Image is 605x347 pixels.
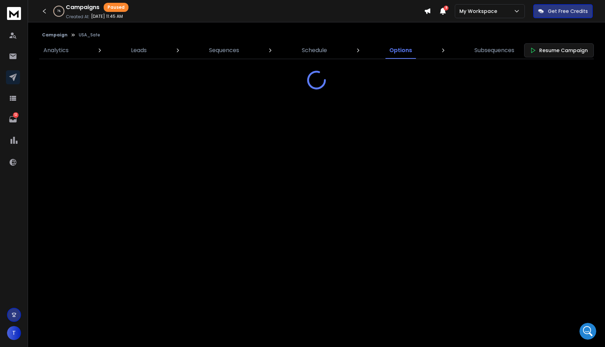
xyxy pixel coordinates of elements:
p: USA_Safe [79,32,100,38]
button: T [7,326,21,340]
div: Tahir says… [6,139,134,174]
div: Hey [PERSON_NAME], thanks for reaching out.Let me check this and get back to you shorty to unders... [6,174,115,220]
div: Hey [PERSON_NAME], this is the same campaign i copied from last month which we have sent more the... [31,52,129,134]
button: Get Free Credits [533,4,593,18]
button: Send a message… [120,226,131,238]
a: Sequences [205,42,243,59]
a: Subsequences [470,42,519,59]
p: Active [34,9,48,16]
button: Gif picker [22,229,28,235]
iframe: To enrich screen reader interactions, please activate Accessibility in Grammarly extension settings [579,323,596,340]
p: Get Free Credits [548,8,588,15]
button: Resume Campaign [524,43,594,57]
button: Home [122,3,135,16]
p: Created At: [66,14,90,20]
a: Leads [127,42,151,59]
div: Paused [104,3,128,12]
div: Hey [PERSON_NAME], thanks for reaching out. [11,178,109,192]
a: 12 [6,112,20,126]
p: Leads [131,46,147,55]
p: My Workspace [459,8,500,15]
a: Options [385,42,416,59]
div: need to sort this asap as my campaign is on pause and i need to run the campaign asap [31,143,129,164]
p: Sequences [209,46,239,55]
img: Profile image for Lakshita [20,4,31,15]
div: Hey [PERSON_NAME], this is the same campaign i copied from last month which we have sent more the... [25,48,134,139]
p: Analytics [43,46,69,55]
textarea: Message… [6,214,134,226]
div: If you notice bounces increasing again, it’s a good idea to slow down sending or verify your lead... [11,11,109,38]
a: Analytics [39,42,73,59]
button: Upload attachment [33,229,39,235]
img: logo [7,7,21,20]
button: Campaign [42,32,68,38]
button: Emoji picker [11,229,16,235]
span: 9 [444,6,448,10]
p: Subsequences [474,46,514,55]
p: [DATE] 11:45 AM [91,14,123,19]
div: Let me check this and get back to you shorty to understand why this is happening. [11,195,109,216]
h1: [PERSON_NAME] [34,3,79,9]
div: Lakshita says… [6,174,134,233]
a: Schedule [298,42,331,59]
p: Schedule [302,46,327,55]
div: need to sort this asap as my campaign is on pause and i need to run the campaign asap [25,139,134,168]
p: 1 % [57,9,61,13]
p: 12 [13,112,19,118]
h1: Campaigns [66,3,99,12]
div: Tahir says… [6,48,134,139]
p: Options [389,46,412,55]
button: go back [5,3,18,16]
